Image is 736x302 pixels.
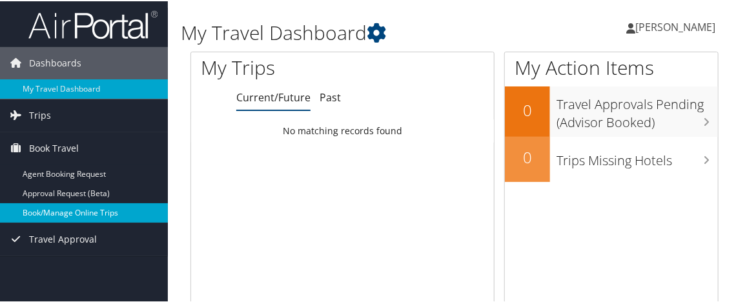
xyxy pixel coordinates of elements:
[505,85,718,135] a: 0Travel Approvals Pending (Advisor Booked)
[635,19,715,33] span: [PERSON_NAME]
[505,98,550,120] h2: 0
[505,53,718,80] h1: My Action Items
[201,53,358,80] h1: My Trips
[28,8,158,39] img: airportal-logo.png
[236,89,311,103] a: Current/Future
[181,18,546,45] h1: My Travel Dashboard
[29,222,97,254] span: Travel Approval
[29,131,79,163] span: Book Travel
[557,144,718,168] h3: Trips Missing Hotels
[505,136,718,181] a: 0Trips Missing Hotels
[505,145,550,167] h2: 0
[626,6,728,45] a: [PERSON_NAME]
[557,88,718,130] h3: Travel Approvals Pending (Advisor Booked)
[29,98,51,130] span: Trips
[191,118,494,141] td: No matching records found
[320,89,341,103] a: Past
[29,46,81,78] span: Dashboards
